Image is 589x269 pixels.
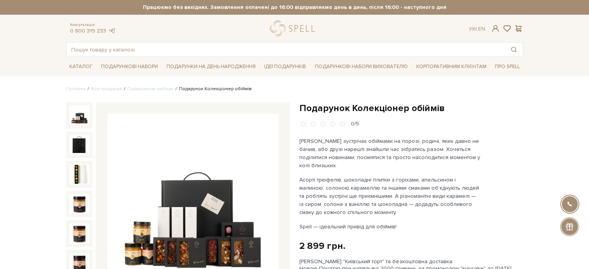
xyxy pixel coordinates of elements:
[492,61,523,73] a: Про Spell
[173,86,252,93] li: Подарунок Колекціонер обіймів
[469,26,485,33] div: Ук
[299,223,481,231] p: Spell — ідеальний привід для обіймів!
[70,22,116,27] span: Консультація:
[299,137,481,170] p: [PERSON_NAME] зустрічає обіймами на порозі, родичі, яких давно не бачив, або друзі нарешті знайшл...
[69,164,89,184] img: Подарунок Колекціонер обіймів
[98,61,161,73] a: Подарункові набори
[108,27,116,34] a: telegram
[66,86,86,92] a: Головна
[163,61,259,73] a: Подарунки на День народження
[299,240,345,252] div: 2 899 грн.
[69,223,89,243] img: Подарунок Колекціонер обіймів
[66,4,523,11] strong: Працюємо без вихідних. Замовлення оплачені до 16:00 відправляємо день в день, після 16:00 - насту...
[69,135,89,155] img: Подарунок Колекціонер обіймів
[91,86,122,92] a: Вся продукція
[413,60,489,73] a: Корпоративним клієнтам
[478,26,485,32] a: En
[270,21,318,36] a: logo
[505,43,523,57] button: Пошук товару у каталозі
[69,194,89,214] img: Подарунок Колекціонер обіймів
[312,60,411,73] a: Подарункові набори вихователю
[66,61,96,73] a: Каталог
[67,43,505,57] input: Пошук товару у каталозі
[299,176,481,216] p: Асорті трюфелів, шоколадні плитки з горіхами, апельсином і малиною, солоною карамеллю та іншими с...
[127,86,173,92] a: Подарункові набори
[476,26,477,32] span: |
[299,102,523,114] h1: Подарунок Колекціонер обіймів
[69,105,89,125] img: Подарунок Колекціонер обіймів
[70,27,106,34] a: 0 800 319 233
[351,120,359,128] div: 0/5
[261,61,309,73] a: Ідеї подарунків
